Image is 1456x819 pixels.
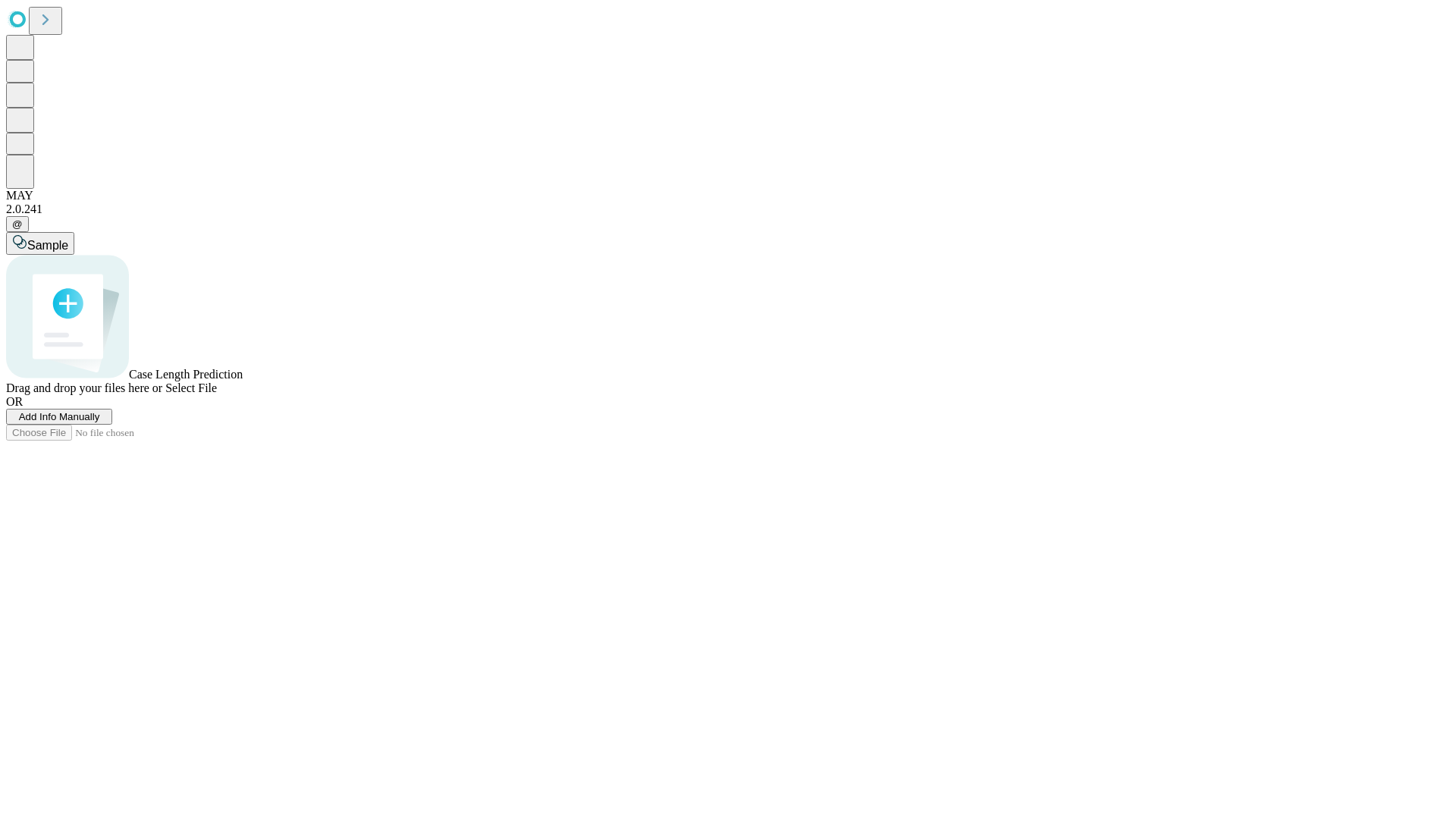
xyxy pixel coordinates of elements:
span: Select File [165,381,217,394]
div: MAY [6,189,1450,202]
button: @ [6,216,29,232]
span: Sample [27,239,68,252]
span: Drag and drop your files here or [6,381,162,394]
button: Add Info Manually [6,409,112,425]
span: @ [12,218,23,230]
span: OR [6,395,23,408]
span: Add Info Manually [19,411,100,422]
div: 2.0.241 [6,202,1450,216]
button: Sample [6,232,74,255]
span: Case Length Prediction [129,368,243,381]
